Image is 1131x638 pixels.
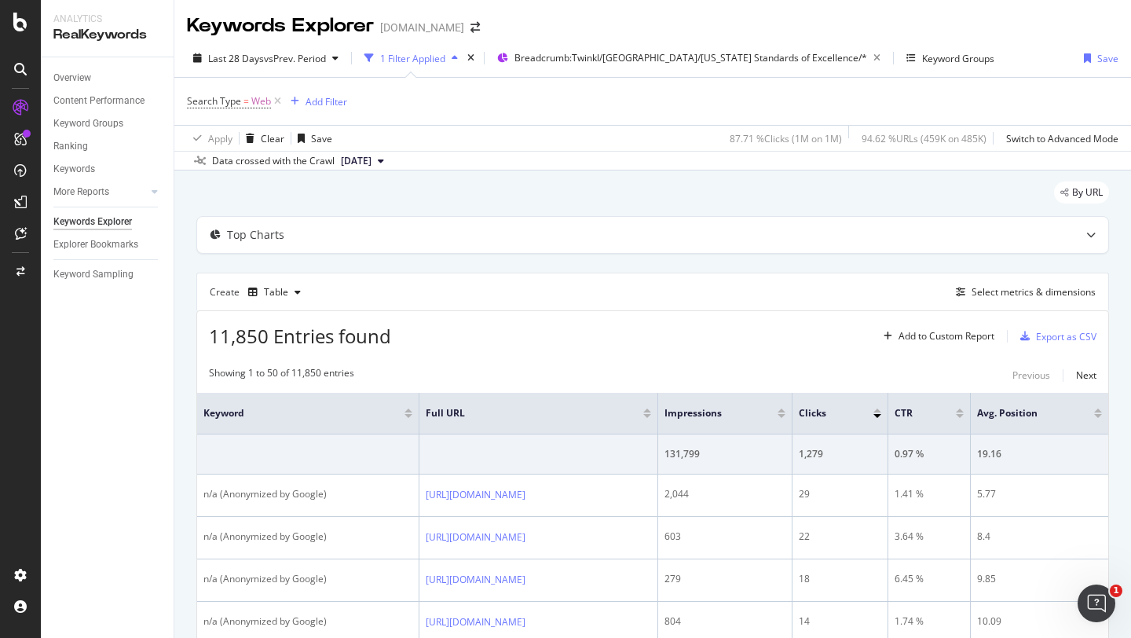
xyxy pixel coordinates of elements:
a: Keyword Sampling [53,266,163,283]
a: Explorer Bookmarks [53,236,163,253]
div: n/a (Anonymized by Google) [203,487,412,501]
span: Impressions [664,406,754,420]
a: Overview [53,70,163,86]
div: 1,279 [799,447,880,461]
div: Create [210,280,307,305]
div: legacy label [1054,181,1109,203]
div: Top Charts [227,227,284,243]
span: Full URL [426,406,620,420]
div: 1.41 % [895,487,964,501]
button: Export as CSV [1014,324,1096,349]
button: Table [242,280,307,305]
div: Next [1076,368,1096,382]
a: Content Performance [53,93,163,109]
div: 18 [799,572,880,586]
button: Add Filter [284,92,347,111]
div: Explorer Bookmarks [53,236,138,253]
div: 10.09 [977,614,1102,629]
div: Analytics [53,13,161,26]
span: vs Prev. Period [264,52,326,65]
div: Showing 1 to 50 of 11,850 entries [209,366,354,385]
div: Content Performance [53,93,145,109]
span: 11,850 Entries found [209,323,391,349]
div: n/a (Anonymized by Google) [203,572,412,586]
div: Add to Custom Report [899,332,994,341]
div: times [464,50,478,66]
button: 1 Filter Applied [358,46,464,71]
button: Add to Custom Report [877,324,994,349]
span: Last 28 Days [208,52,264,65]
div: Clear [261,132,284,145]
span: Web [251,90,271,112]
div: Overview [53,70,91,86]
div: Add Filter [306,95,347,108]
a: More Reports [53,184,147,200]
span: CTR [895,406,932,420]
span: Clicks [799,406,849,420]
div: 22 [799,530,880,544]
button: Last 28 DaysvsPrev. Period [187,46,345,71]
div: n/a (Anonymized by Google) [203,530,412,544]
div: Switch to Advanced Mode [1006,132,1118,145]
div: 87.71 % Clicks ( 1M on 1M ) [730,132,842,145]
div: 6.45 % [895,572,964,586]
button: Save [1078,46,1118,71]
div: 19.16 [977,447,1102,461]
button: Previous [1012,366,1050,385]
a: [URL][DOMAIN_NAME] [426,614,525,630]
div: 5.77 [977,487,1102,501]
span: Search Type [187,94,241,108]
a: Keywords [53,161,163,178]
div: 9.85 [977,572,1102,586]
div: 3.64 % [895,530,964,544]
div: More Reports [53,184,109,200]
div: Keyword Groups [922,52,994,65]
span: = [243,94,249,108]
button: Apply [187,126,232,151]
div: Keywords [53,161,95,178]
button: Breadcrumb:Twinkl/[GEOGRAPHIC_DATA]/[US_STATE] Standards of Excellence/* [491,46,887,71]
span: Avg. Position [977,406,1071,420]
button: Save [291,126,332,151]
div: 603 [664,530,785,544]
div: [DOMAIN_NAME] [380,20,464,35]
span: Keyword [203,406,381,420]
div: Apply [208,132,232,145]
div: 804 [664,614,785,629]
div: 131,799 [664,447,785,461]
div: arrow-right-arrow-left [470,22,480,33]
iframe: Intercom live chat [1078,585,1115,622]
button: [DATE] [335,152,390,170]
div: 29 [799,487,880,501]
div: 2,044 [664,487,785,501]
div: Save [311,132,332,145]
div: Ranking [53,138,88,155]
button: Switch to Advanced Mode [1000,126,1118,151]
div: Data crossed with the Crawl [212,154,335,168]
div: Table [264,288,288,297]
div: 0.97 % [895,447,964,461]
span: Breadcrumb: Twinkl/[GEOGRAPHIC_DATA]/[US_STATE] Standards of Excellence/* [514,51,867,64]
a: Keywords Explorer [53,214,163,230]
div: Keyword Groups [53,115,123,132]
a: Ranking [53,138,163,155]
div: 1.74 % [895,614,964,629]
a: [URL][DOMAIN_NAME] [426,572,525,588]
div: Previous [1012,368,1050,382]
div: 8.4 [977,530,1102,544]
button: Select metrics & dimensions [950,283,1096,302]
a: Keyword Groups [53,115,163,132]
div: 94.62 % URLs ( 459K on 485K ) [862,132,986,145]
div: n/a (Anonymized by Google) [203,614,412,629]
div: Keyword Sampling [53,266,134,283]
button: Next [1076,366,1096,385]
span: By URL [1072,188,1103,197]
div: Export as CSV [1036,330,1096,343]
div: Keywords Explorer [187,13,374,39]
div: Keywords Explorer [53,214,132,230]
button: Clear [240,126,284,151]
div: 279 [664,572,785,586]
div: 1 Filter Applied [380,52,445,65]
div: RealKeywords [53,26,161,44]
button: Keyword Groups [900,46,1001,71]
